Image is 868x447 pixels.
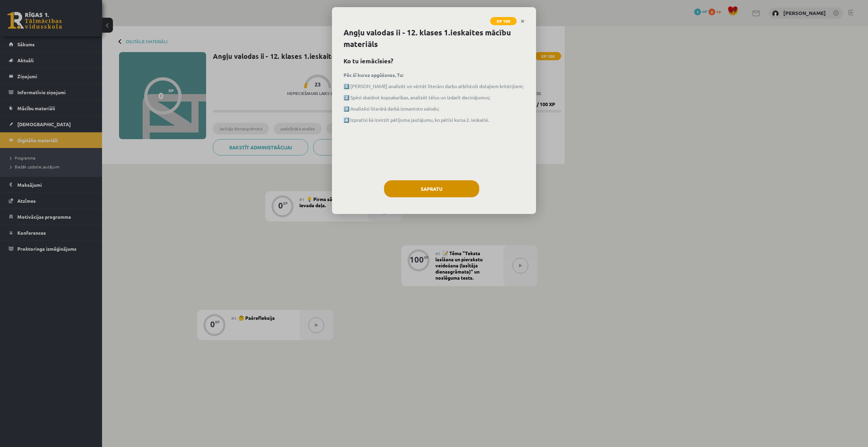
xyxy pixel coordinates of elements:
[344,27,524,50] h1: Angļu valodas ii - 12. klases 1.ieskaites mācību materiāls
[490,17,517,25] span: XP 100
[344,116,524,123] p: 4️⃣ Izpratīsi kā izvirzīt pētījuma jautājumu, ko pētīsi kursa 2. ieskaitē.
[344,83,524,90] p: 1️⃣ [PERSON_NAME] analizēt un vērtēt literāru darbu atbilstoši dotajiem kritērijiem;
[344,72,403,78] strong: Pēc šī kursa apgūšanas, Tu:
[517,15,529,28] a: Close
[384,180,479,197] button: Sapratu
[344,94,524,101] p: 2️⃣ Spēsi skaidrot kopsakarības, analizēt tēlus un izdarīt decinājumus;
[344,56,524,65] h2: Ko tu iemācīsies?
[344,105,524,112] p: 3️⃣ Analizēsi literārā darbā izmantoto valodu;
